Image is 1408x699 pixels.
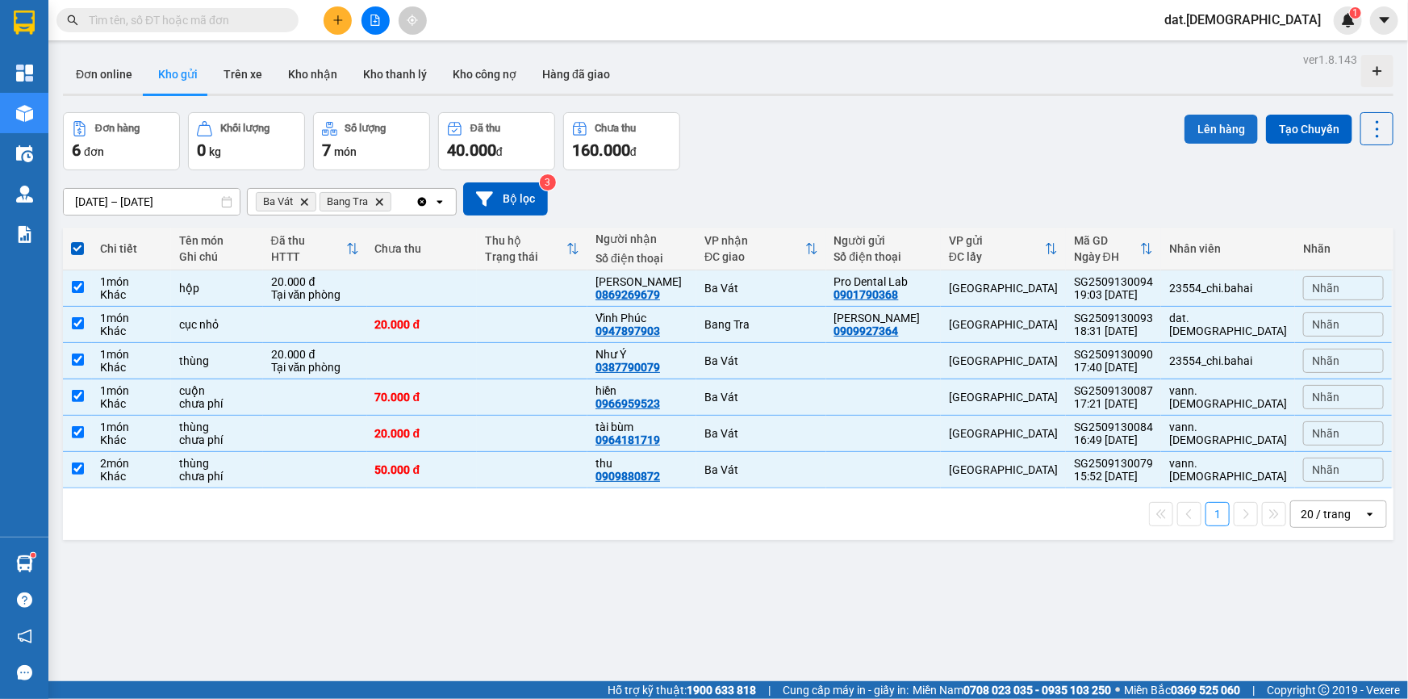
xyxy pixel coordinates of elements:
div: 0964181719 [595,433,660,446]
div: Ba Vát [704,427,817,440]
div: hiền [595,384,688,397]
div: SG2509130087 [1074,384,1153,397]
div: thu [595,457,688,470]
span: Ba Vát [263,195,293,208]
div: [GEOGRAPHIC_DATA] [949,354,1058,367]
div: 0901790368 [834,288,899,301]
div: Khác [100,397,163,410]
div: 0909880872 [595,470,660,483]
span: ⚪️ [1115,687,1120,693]
div: 0909927364 [834,324,899,337]
div: 16:49 [DATE] [1074,433,1153,446]
span: Nhãn [1312,318,1339,331]
div: 20.000 đ [271,275,359,288]
div: 50.000 đ [375,463,470,476]
span: Nhãn [1312,463,1339,476]
span: kg [209,145,221,158]
span: question-circle [17,592,32,608]
span: món [334,145,357,158]
span: Cung cấp máy in - giấy in: [783,681,909,699]
input: Select a date range. [64,189,240,215]
button: Lên hàng [1184,115,1258,144]
div: SG2509130084 [1074,421,1153,433]
div: [GEOGRAPHIC_DATA] [949,391,1058,404]
div: VP gửi [949,234,1045,247]
div: chưa phí [179,397,254,410]
div: Khác [100,470,163,483]
div: 1 món [100,384,163,397]
span: đ [630,145,637,158]
span: message [17,665,32,680]
div: 23554_chi.bahai [1169,354,1287,367]
div: 1 món [100,312,163,324]
button: Kho gửi [145,55,211,94]
span: 7 [322,140,331,160]
button: Tạo Chuyến [1266,115,1352,144]
div: Chi tiết [100,242,163,255]
div: cục nhỏ [179,318,254,331]
span: Bang Tra, close by backspace [320,192,391,211]
div: 17:40 [DATE] [1074,361,1153,374]
th: Toggle SortBy [941,228,1066,270]
span: search [67,15,78,26]
div: Vĩnh Phúc [595,312,688,324]
div: 18:31 [DATE] [1074,324,1153,337]
span: Gửi: [14,14,39,31]
span: 6 [72,140,81,160]
span: 1 [1352,7,1358,19]
img: warehouse-icon [16,186,33,203]
button: plus [324,6,352,35]
div: Thu hộ [485,234,566,247]
span: | [1252,681,1255,699]
div: VP nhận [704,234,804,247]
div: Nhân viên [1169,242,1287,255]
button: Đơn hàng6đơn [63,112,180,170]
th: Toggle SortBy [696,228,825,270]
span: Hỗ trợ kỹ thuật: [608,681,756,699]
span: đơn [84,145,104,158]
svg: open [1364,508,1377,521]
div: Chưa thu [595,123,637,134]
strong: 0369 525 060 [1171,684,1240,697]
div: thùng [179,354,254,367]
button: Chưa thu160.000đ [563,112,680,170]
div: 20.000 đ [271,348,359,361]
div: Đã thu [470,123,500,134]
button: Kho công nợ [440,55,529,94]
div: Khác [100,433,163,446]
div: 0908969757 [14,69,178,92]
button: Khối lượng0kg [188,112,305,170]
button: Đơn online [63,55,145,94]
div: Cái Mơn [189,14,319,33]
input: Selected Ba Vát, Bang Tra. [395,194,396,210]
div: Ngày ĐH [1074,250,1140,263]
div: 70.000 đ [375,391,470,404]
input: Tìm tên, số ĐT hoặc mã đơn [89,11,279,29]
svg: Clear all [416,195,428,208]
div: 15:52 [DATE] [1074,470,1153,483]
div: Trạng thái [485,250,566,263]
div: 20.000 đ [375,318,470,331]
div: tài bùm [595,421,688,433]
div: Ghi chú [179,250,254,263]
div: 23554_chi.bahai [1169,282,1287,295]
div: hộp [179,282,254,295]
div: Chị 5 sơn [14,50,178,69]
span: copyright [1318,684,1330,696]
span: Nhãn [1312,282,1339,295]
div: 2 món [100,457,163,470]
button: Kho thanh lý [350,55,440,94]
div: 20.000 đ [375,427,470,440]
button: Kho nhận [275,55,350,94]
button: file-add [361,6,390,35]
div: 1 món [100,421,163,433]
div: HTTT [271,250,346,263]
div: 17:21 [DATE] [1074,397,1153,410]
button: Đã thu40.000đ [438,112,555,170]
div: Bang Tra [704,318,817,331]
div: Mã GD [1074,234,1140,247]
div: 1 món [100,348,163,361]
th: Toggle SortBy [1066,228,1161,270]
img: warehouse-icon [16,105,33,122]
div: SG2509130090 [1074,348,1153,361]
